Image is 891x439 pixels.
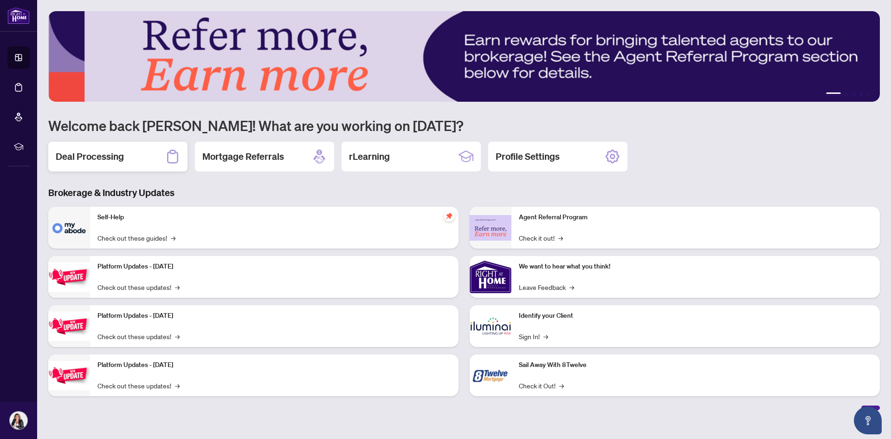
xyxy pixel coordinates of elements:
img: Slide 0 [48,11,880,102]
p: Sail Away With 8Twelve [519,360,872,370]
h2: Profile Settings [496,150,560,163]
img: We want to hear what you think! [470,256,511,298]
a: Check it out!→ [519,233,563,243]
p: Platform Updates - [DATE] [97,262,451,272]
button: Open asap [854,406,882,434]
button: 1 [826,92,841,96]
p: We want to hear what you think! [519,262,872,272]
span: → [558,233,563,243]
img: Identify your Client [470,305,511,347]
img: Platform Updates - June 23, 2025 [48,361,90,390]
img: Self-Help [48,207,90,249]
a: Check it Out!→ [519,380,564,391]
h2: Deal Processing [56,150,124,163]
span: → [569,282,574,292]
a: Leave Feedback→ [519,282,574,292]
a: Check out these updates!→ [97,331,180,341]
span: → [175,282,180,292]
a: Check out these updates!→ [97,380,180,391]
a: Check out these guides!→ [97,233,175,243]
button: 4 [859,92,863,96]
h2: Mortgage Referrals [202,150,284,163]
button: 3 [852,92,856,96]
h1: Welcome back [PERSON_NAME]! What are you working on [DATE]? [48,117,880,134]
img: logo [7,7,30,24]
p: Platform Updates - [DATE] [97,311,451,321]
button: 2 [845,92,848,96]
p: Self-Help [97,212,451,223]
img: Platform Updates - July 21, 2025 [48,262,90,292]
span: pushpin [444,210,455,222]
p: Platform Updates - [DATE] [97,360,451,370]
a: Sign In!→ [519,331,548,341]
span: → [543,331,548,341]
span: → [559,380,564,391]
h3: Brokerage & Industry Updates [48,186,880,199]
span: → [175,380,180,391]
img: Agent Referral Program [470,215,511,241]
img: Sail Away With 8Twelve [470,354,511,396]
img: Profile Icon [10,412,27,429]
a: Check out these updates!→ [97,282,180,292]
img: Platform Updates - July 8, 2025 [48,312,90,341]
button: 5 [867,92,871,96]
p: Agent Referral Program [519,212,872,223]
p: Identify your Client [519,311,872,321]
span: → [171,233,175,243]
span: → [175,331,180,341]
h2: rLearning [349,150,390,163]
